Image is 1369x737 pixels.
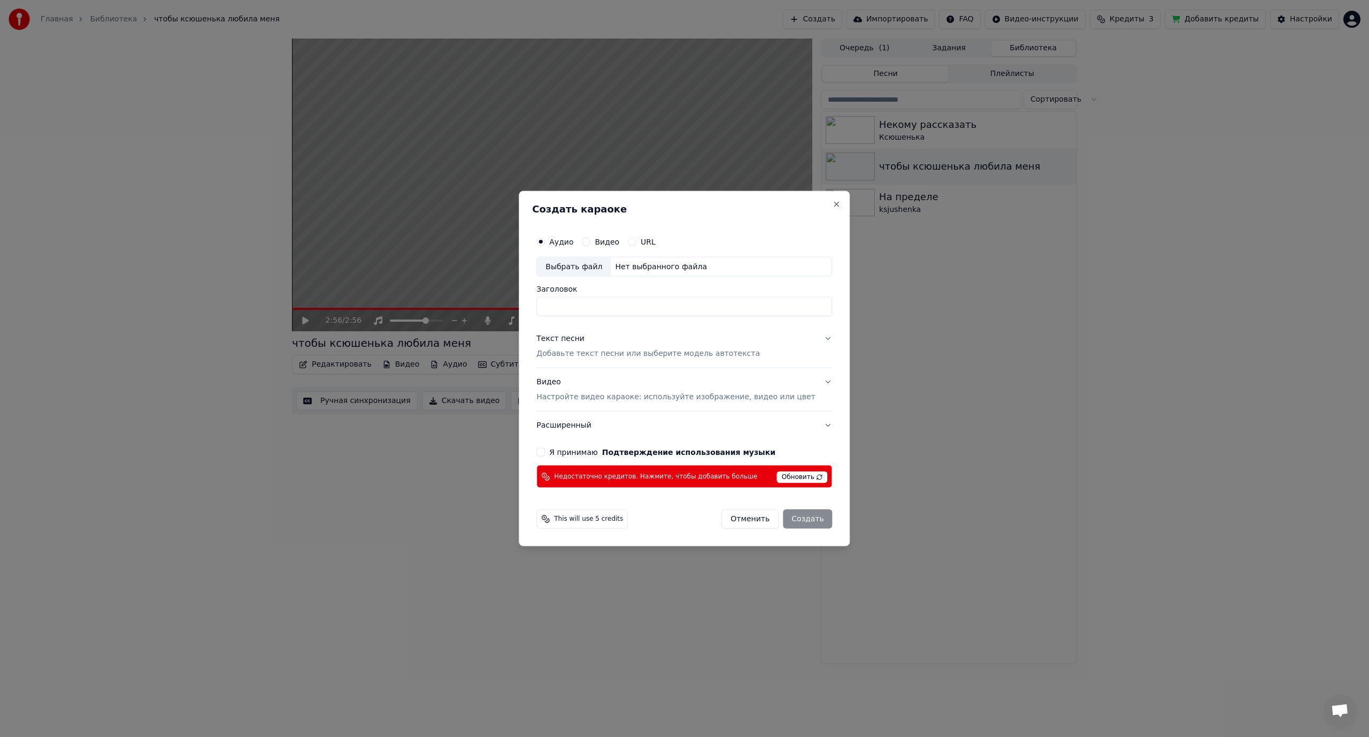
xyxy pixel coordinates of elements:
[532,204,836,214] h2: Создать караоке
[536,285,832,293] label: Заголовок
[537,257,611,276] div: Выбрать файл
[549,449,775,456] label: Я принимаю
[549,238,573,245] label: Аудио
[641,238,656,245] label: URL
[536,348,760,359] p: Добавьте текст песни или выберите модель автотекста
[777,472,828,483] span: Обновить
[536,377,815,402] div: Видео
[721,510,779,529] button: Отменить
[611,261,711,272] div: Нет выбранного файла
[602,449,775,456] button: Я принимаю
[554,515,623,523] span: This will use 5 credits
[536,392,815,402] p: Настройте видео караоке: используйте изображение, видео или цвет
[536,368,832,411] button: ВидеоНастройте видео караоке: используйте изображение, видео или цвет
[536,333,584,344] div: Текст песни
[595,238,619,245] label: Видео
[536,325,832,368] button: Текст песниДобавьте текст песни или выберите модель автотекста
[554,472,757,481] span: Недостаточно кредитов. Нажмите, чтобы добавить больше
[536,412,832,439] button: Расширенный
